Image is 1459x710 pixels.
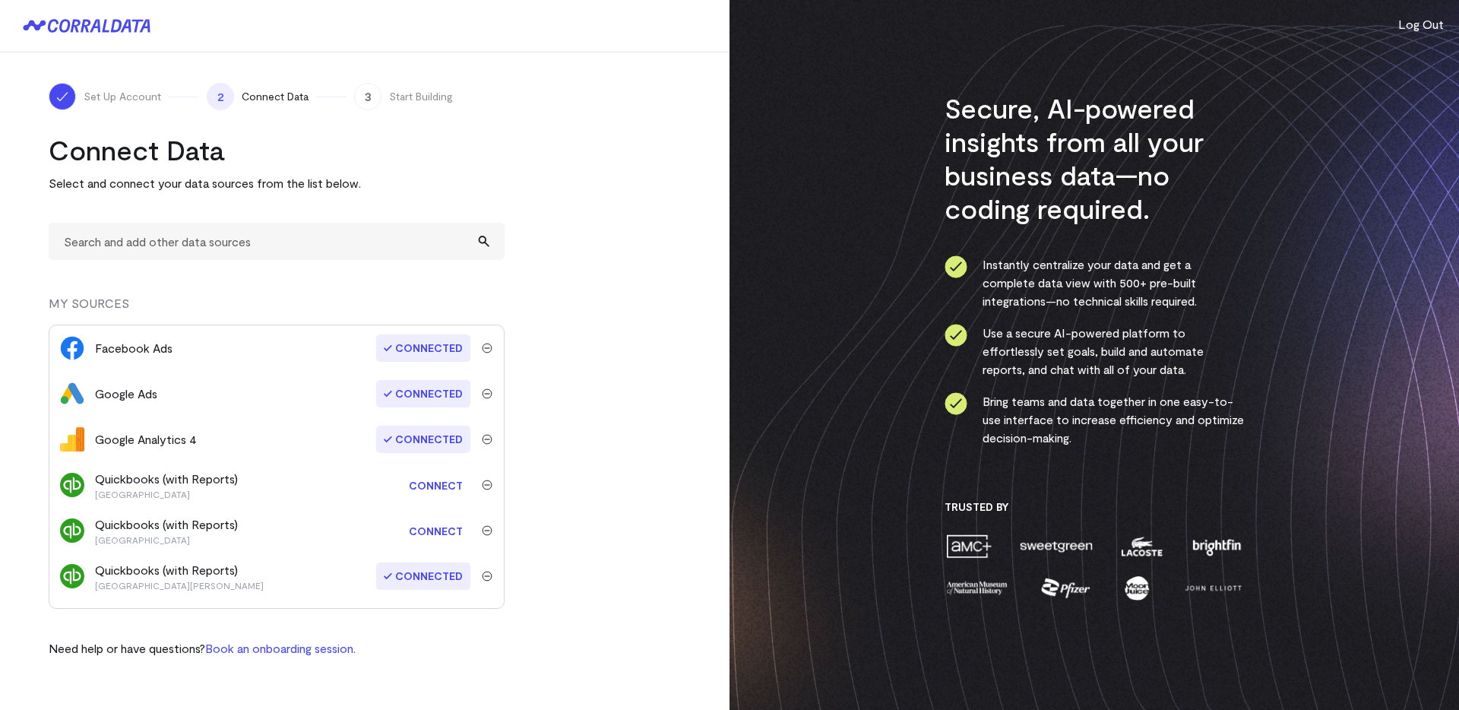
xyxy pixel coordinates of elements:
[95,339,172,357] div: Facebook Ads
[482,434,492,445] img: trash-40e54a27.svg
[95,470,238,500] div: Quickbooks (with Reports)
[60,473,84,497] img: quickbooks-67797952.svg
[376,426,470,453] span: Connected
[482,525,492,536] img: trash-40e54a27.svg
[95,561,264,591] div: Quickbooks (with Reports)
[376,334,470,362] span: Connected
[95,488,238,500] p: [GEOGRAPHIC_DATA]
[95,515,238,546] div: Quickbooks (with Reports)
[482,388,492,399] img: trash-40e54a27.svg
[60,427,84,452] img: google_analytics_4-4ee20295.svg
[1182,575,1244,601] img: john-elliott-25751c40.png
[482,571,492,582] img: trash-40e54a27.svg
[60,518,84,543] img: quickbooks-67797952.svg
[945,575,1010,601] img: amnh-5afada46.png
[945,392,967,415] img: ico-check-circle-4b19435c.svg
[207,83,234,110] span: 2
[482,480,492,490] img: trash-40e54a27.svg
[945,392,1245,447] li: Bring teams and data together in one easy-to-use interface to increase efficiency and optimize de...
[389,89,453,104] span: Start Building
[354,83,381,110] span: 3
[945,91,1245,225] h3: Secure, AI-powered insights from all your business data—no coding required.
[376,380,470,407] span: Connected
[205,641,356,655] a: Book an onboarding session.
[95,430,197,449] div: Google Analytics 4
[1119,533,1164,559] img: lacoste-7a6b0538.png
[482,343,492,353] img: trash-40e54a27.svg
[49,223,505,260] input: Search and add other data sources
[945,255,967,278] img: ico-check-circle-4b19435c.svg
[945,324,967,347] img: ico-check-circle-4b19435c.svg
[60,564,84,588] img: quickbooks-67797952.svg
[242,89,309,104] span: Connect Data
[1122,575,1152,601] img: moon-juice-c312e729.png
[49,294,505,325] div: MY SOURCES
[95,534,238,546] p: [GEOGRAPHIC_DATA]
[945,533,993,559] img: amc-0b11a8f1.png
[95,579,264,591] p: [GEOGRAPHIC_DATA][PERSON_NAME]
[49,133,505,166] h2: Connect Data
[401,471,470,499] a: Connect
[945,255,1245,310] li: Instantly centralize your data and get a complete data view with 500+ pre-built integrations—no t...
[945,500,1245,514] h3: Trusted By
[60,382,84,406] img: google_ads-c8121f33.png
[1398,15,1444,33] button: Log Out
[401,517,470,545] a: Connect
[49,639,356,658] p: Need help or have questions?
[49,174,505,192] p: Select and connect your data sources from the list below.
[945,324,1245,379] li: Use a secure AI-powered platform to effortlessly set goals, build and automate reports, and chat ...
[1018,533,1094,559] img: sweetgreen-1d1fb32c.png
[95,385,157,403] div: Google Ads
[60,336,84,360] img: facebook_ads-56946ca1.svg
[1040,575,1092,601] img: pfizer-e137f5fc.png
[376,563,470,590] span: Connected
[55,89,70,104] img: ico-check-white-5ff98cb1.svg
[84,89,161,104] span: Set Up Account
[1189,533,1244,559] img: brightfin-a251e171.png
